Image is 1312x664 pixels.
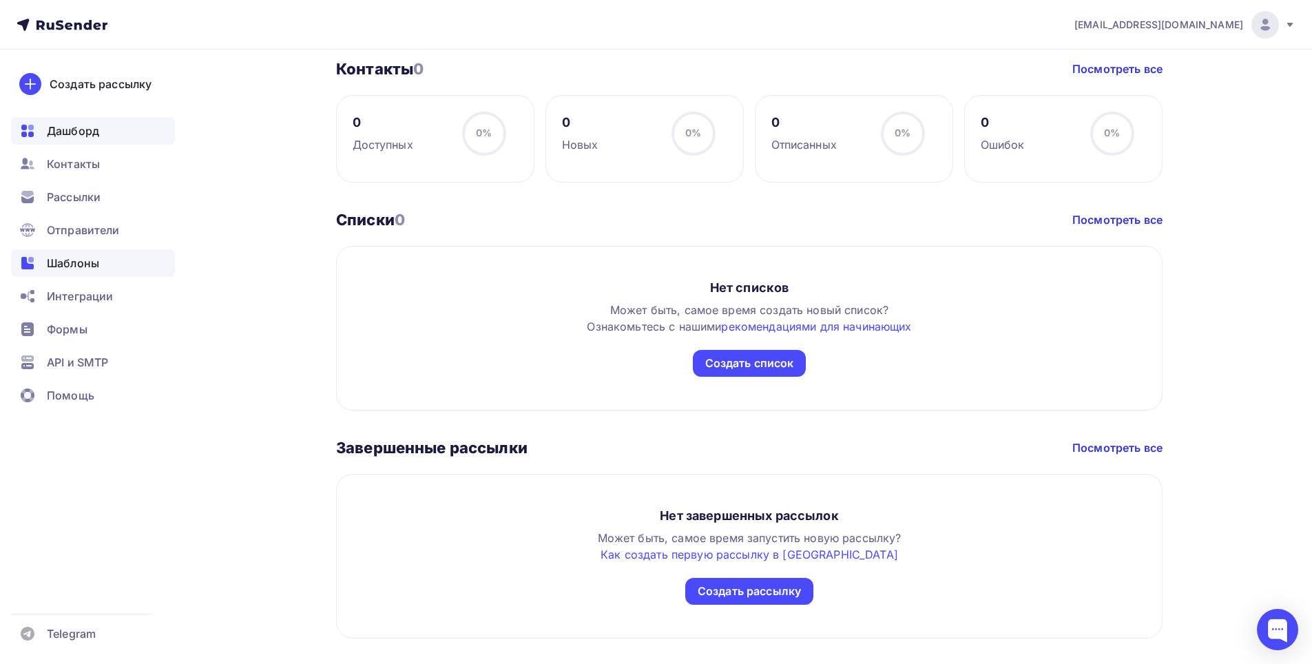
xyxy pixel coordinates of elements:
[598,531,902,561] span: Может быть, самое время запустить новую рассылку?
[1074,18,1243,32] span: [EMAIL_ADDRESS][DOMAIN_NAME]
[685,127,701,138] span: 0%
[895,127,910,138] span: 0%
[47,123,99,139] span: Дашборд
[353,114,413,131] div: 0
[395,211,405,229] span: 0
[771,136,837,153] div: Отписанных
[336,438,528,457] h3: Завершенные рассылки
[413,60,424,78] span: 0
[47,156,100,172] span: Контакты
[47,387,94,404] span: Помощь
[981,114,1025,131] div: 0
[11,315,175,343] a: Формы
[11,183,175,211] a: Рассылки
[1072,439,1163,456] a: Посмотреть все
[981,136,1025,153] div: Ошибок
[721,320,911,333] a: рекомендациями для начинающих
[698,583,801,599] div: Создать рассылку
[771,114,837,131] div: 0
[47,625,96,642] span: Telegram
[705,355,794,371] div: Создать список
[1104,127,1120,138] span: 0%
[710,280,789,296] div: Нет списков
[587,303,911,333] span: Может быть, самое время создать новый список? Ознакомьтесь с нашими
[1074,11,1295,39] a: [EMAIL_ADDRESS][DOMAIN_NAME]
[1072,61,1163,77] a: Посмотреть все
[562,136,598,153] div: Новых
[47,354,108,371] span: API и SMTP
[562,114,598,131] div: 0
[47,222,120,238] span: Отправители
[660,508,838,524] div: Нет завершенных рассылок
[47,255,99,271] span: Шаблоны
[336,210,405,229] h3: Списки
[601,548,898,561] a: Как создать первую рассылку в [GEOGRAPHIC_DATA]
[11,216,175,244] a: Отправители
[11,117,175,145] a: Дашборд
[1072,211,1163,228] a: Посмотреть все
[47,189,101,205] span: Рассылки
[50,76,152,92] div: Создать рассылку
[336,59,424,79] h3: Контакты
[47,288,113,304] span: Интеграции
[476,127,492,138] span: 0%
[11,150,175,178] a: Контакты
[11,249,175,277] a: Шаблоны
[47,321,87,338] span: Формы
[353,136,413,153] div: Доступных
